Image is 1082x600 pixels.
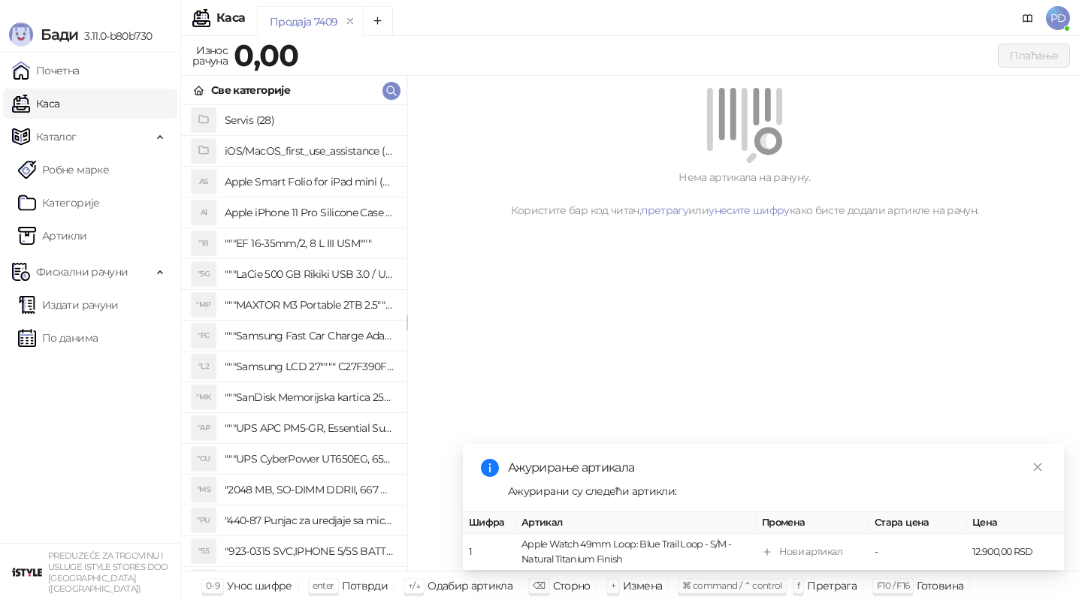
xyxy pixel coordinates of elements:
span: ↑/↓ [408,580,420,591]
small: PREDUZEĆE ZA TRGOVINU I USLUGE ISTYLE STORES DOO [GEOGRAPHIC_DATA] ([GEOGRAPHIC_DATA]) [48,550,168,594]
span: ⌫ [533,580,545,591]
span: + [611,580,615,591]
div: "S5 [192,539,216,563]
span: PD [1046,6,1070,30]
a: Почетна [12,56,80,86]
h4: "923-0448 SVC,IPHONE,TOURQUE DRIVER KIT .65KGF- CM Šrafciger " [225,570,394,594]
h4: Apple Smart Folio for iPad mini (A17 Pro) - Sage [225,170,394,194]
span: f [797,580,799,591]
div: Износ рачуна [189,41,231,71]
h4: """SanDisk Memorijska kartica 256GB microSDXC sa SD adapterom SDSQXA1-256G-GN6MA - Extreme PLUS, ... [225,385,394,409]
div: Претрага [807,576,857,595]
button: Add tab [363,6,393,36]
div: "PU [192,508,216,532]
a: Каса [12,89,59,119]
h4: "440-87 Punjac za uredjaje sa micro USB portom 4/1, Stand." [225,508,394,532]
span: Каталог [36,122,77,152]
div: Каса [216,12,245,24]
th: Промена [756,512,869,534]
div: Све категорије [211,82,290,98]
th: Цена [966,512,1064,534]
strong: 0,00 [234,37,298,74]
h4: "2048 MB, SO-DIMM DDRII, 667 MHz, Napajanje 1,8 0,1 V, Latencija CL5" [225,478,394,502]
div: "SD [192,570,216,594]
a: Документација [1016,6,1040,30]
button: remove [340,15,360,28]
span: 0-9 [206,580,219,591]
div: Продаја 7409 [270,14,337,30]
span: enter [313,580,334,591]
h4: Servis (28) [225,108,394,132]
td: 12.900,00 RSD [966,534,1064,571]
div: AS [192,170,216,194]
div: Нови артикал [779,544,842,559]
div: Сторно [553,576,591,595]
h4: """Samsung LCD 27"""" C27F390FHUXEN""" [225,354,394,378]
div: "18 [192,231,216,255]
span: Фискални рачуни [36,257,128,287]
a: По данима [18,323,98,353]
td: 1 [463,534,515,571]
span: 3.11.0-b80b730 [78,29,152,43]
div: "L2 [192,354,216,378]
td: Apple Watch 49mm Loop: Blue Trail Loop - S/M - Natural Titanium Finish [515,534,756,571]
div: "MK [192,385,216,409]
img: 64x64-companyLogo-77b92cf4-9946-4f36-9751-bf7bb5fd2c7d.png [12,557,42,587]
span: close [1032,462,1043,472]
span: info-circle [481,459,499,477]
div: "CU [192,447,216,471]
span: F10 / F16 [877,580,909,591]
th: Стара цена [869,512,966,534]
div: Унос шифре [227,576,292,595]
a: Робне марке [18,155,109,185]
td: - [869,534,966,571]
div: "MS [192,478,216,502]
div: Потврди [342,576,388,595]
a: унесите шифру [709,204,790,217]
div: Готовина [917,576,963,595]
h4: """LaCie 500 GB Rikiki USB 3.0 / Ultra Compact & Resistant aluminum / USB 3.0 / 2.5""""""" [225,262,394,286]
h4: """Samsung Fast Car Charge Adapter, brzi auto punja_, boja crna""" [225,324,394,348]
div: "MP [192,293,216,317]
h4: """EF 16-35mm/2, 8 L III USM""" [225,231,394,255]
span: ⌘ command / ⌃ control [682,580,782,591]
div: Ажурирање артикала [508,459,1046,477]
div: "5G [192,262,216,286]
div: grid [181,105,407,571]
a: ArtikliАртикли [18,221,87,251]
h4: """UPS APC PM5-GR, Essential Surge Arrest,5 utic_nica""" [225,416,394,440]
a: Close [1029,459,1046,475]
h4: Apple iPhone 11 Pro Silicone Case - Black [225,201,394,225]
a: Категорије [18,188,100,218]
h4: """UPS CyberPower UT650EG, 650VA/360W , line-int., s_uko, desktop""" [225,447,394,471]
button: Плаћање [998,44,1070,68]
div: "AP [192,416,216,440]
span: Бади [41,26,78,44]
div: Измена [623,576,662,595]
h4: "923-0315 SVC,IPHONE 5/5S BATTERY REMOVAL TRAY Držač za iPhone sa kojim se otvara display [225,539,394,563]
th: Артикал [515,512,756,534]
div: AI [192,201,216,225]
h4: iOS/MacOS_first_use_assistance (4) [225,139,394,163]
a: претрагу [641,204,688,217]
img: Logo [9,23,33,47]
div: Нема артикала на рачуну. Користите бар код читач, или како бисте додали артикле на рачун. [425,169,1064,219]
th: Шифра [463,512,515,534]
h4: """MAXTOR M3 Portable 2TB 2.5"""" crni eksterni hard disk HX-M201TCB/GM""" [225,293,394,317]
div: "FC [192,324,216,348]
a: Издати рачуни [18,290,119,320]
div: Одабир артикла [428,576,512,595]
div: Ажурирани су следећи артикли: [508,483,1046,499]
